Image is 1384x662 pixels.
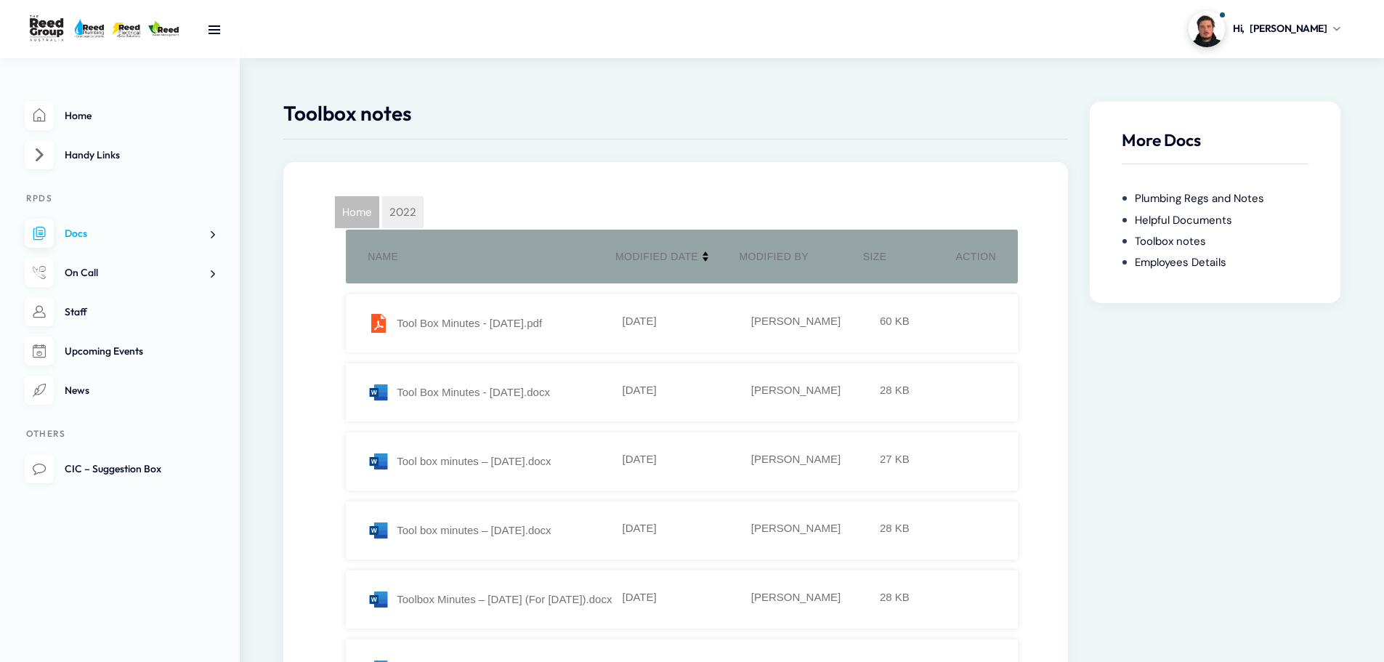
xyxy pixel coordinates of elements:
[880,312,974,334] div: 60 KB
[622,589,748,610] div: [DATE]
[1122,130,1308,164] h5: More Docs
[751,382,877,403] div: [PERSON_NAME]
[751,312,877,334] div: [PERSON_NAME]
[1135,213,1232,227] a: Helpful Documents
[368,382,619,403] div: Tool Box Minutes - [DATE].docx
[751,451,877,472] div: [PERSON_NAME]
[283,102,1068,125] h1: Toolbox notes
[1250,21,1327,36] span: [PERSON_NAME]
[622,451,748,472] div: [DATE]
[615,248,739,265] div: Modified Date
[368,589,619,610] div: Toolbox Minutes – [DATE] (For [DATE]).docx
[368,248,615,265] div: Name
[1135,234,1206,249] a: Toolbox notes
[622,312,748,334] div: [DATE]
[622,520,748,541] div: [DATE]
[1135,191,1264,206] a: Plumbing Regs and Notes
[368,451,619,472] div: Tool box minutes – [DATE].docx
[1233,21,1245,36] span: Hi,
[335,196,379,228] span: Home
[368,589,389,610] img: msword_file.png
[382,196,424,228] span: 2022
[751,520,877,541] div: [PERSON_NAME]
[368,520,619,541] div: Tool box minutes – [DATE].docx
[703,257,708,262] img: drop-down-arrow.png
[1189,11,1340,47] a: Profile picture of Dylan GledhillHi,[PERSON_NAME]
[368,451,389,472] img: msword_file.png
[368,520,389,541] img: msword_file.png
[863,248,956,265] div: Size
[880,451,974,472] div: 27 KB
[368,382,389,403] img: msword_file.png
[739,248,862,265] div: Modified By
[1189,11,1225,47] img: Profile picture of Dylan Gledhill
[703,251,708,256] img: drop-down-arrow.png
[1135,255,1226,270] a: Employees Details
[751,589,877,610] div: [PERSON_NAME]
[880,589,974,610] div: 28 KB
[368,312,389,334] img: pdf_file.png
[880,520,974,541] div: 28 KB
[368,312,619,334] div: Tool Box Minutes - [DATE].pdf
[956,248,996,265] div: Action
[880,382,974,403] div: 28 KB
[622,382,748,403] div: [DATE]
